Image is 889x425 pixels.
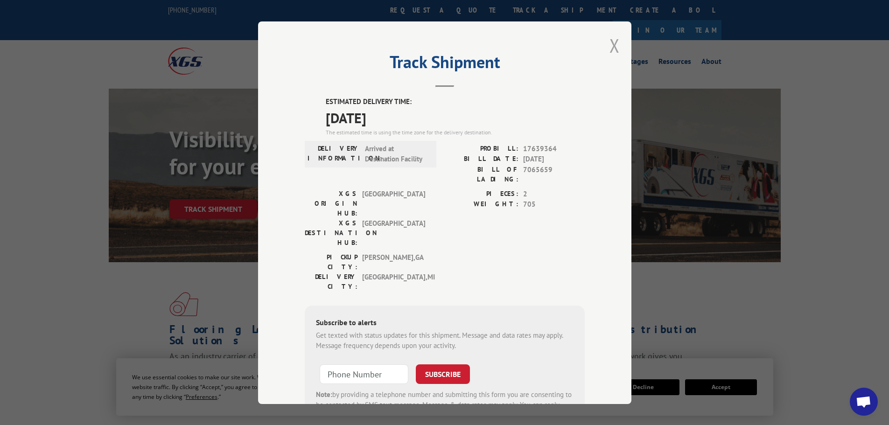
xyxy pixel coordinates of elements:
[523,164,585,184] span: 7065659
[362,252,425,272] span: [PERSON_NAME] , GA
[445,199,518,210] label: WEIGHT:
[445,143,518,154] label: PROBILL:
[305,272,357,291] label: DELIVERY CITY:
[523,143,585,154] span: 17639364
[326,128,585,136] div: The estimated time is using the time zone for the delivery destination.
[326,107,585,128] span: [DATE]
[305,56,585,73] h2: Track Shipment
[523,154,585,165] span: [DATE]
[609,33,620,58] button: Close modal
[316,389,574,421] div: by providing a telephone number and submitting this form you are consenting to be contacted by SM...
[416,364,470,383] button: SUBSCRIBE
[362,272,425,291] span: [GEOGRAPHIC_DATA] , MI
[305,218,357,247] label: XGS DESTINATION HUB:
[305,252,357,272] label: PICKUP CITY:
[305,188,357,218] label: XGS ORIGIN HUB:
[362,188,425,218] span: [GEOGRAPHIC_DATA]
[445,154,518,165] label: BILL DATE:
[308,143,360,164] label: DELIVERY INFORMATION:
[445,188,518,199] label: PIECES:
[320,364,408,383] input: Phone Number
[445,164,518,184] label: BILL OF LADING:
[316,316,574,330] div: Subscribe to alerts
[365,143,428,164] span: Arrived at Destination Facility
[850,388,878,416] div: Open chat
[362,218,425,247] span: [GEOGRAPHIC_DATA]
[523,188,585,199] span: 2
[523,199,585,210] span: 705
[316,330,574,351] div: Get texted with status updates for this shipment. Message and data rates may apply. Message frequ...
[326,97,585,107] label: ESTIMATED DELIVERY TIME:
[316,390,332,398] strong: Note:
